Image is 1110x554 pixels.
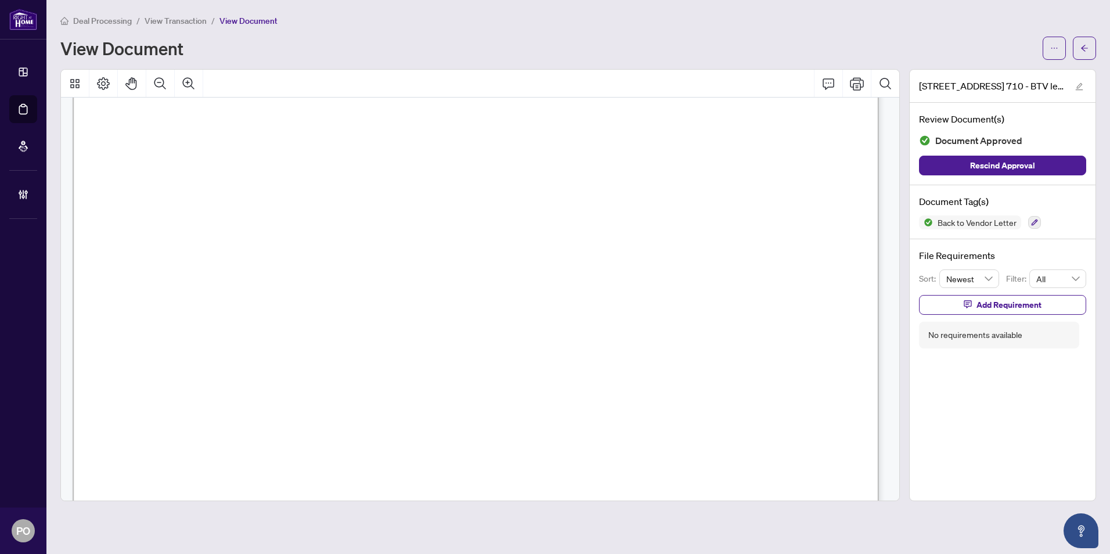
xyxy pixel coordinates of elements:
span: All [1036,270,1079,287]
button: Open asap [1064,513,1098,548]
div: No requirements available [928,329,1022,341]
img: Document Status [919,135,931,146]
h1: View Document [60,39,183,57]
span: Rescind Approval [970,156,1035,175]
span: Back to Vendor Letter [933,218,1021,226]
p: Filter: [1006,272,1029,285]
li: / [136,14,140,27]
button: Rescind Approval [919,156,1086,175]
span: Deal Processing [73,16,132,26]
h4: File Requirements [919,249,1086,262]
img: Status Icon [919,215,933,229]
span: Newest [946,270,993,287]
span: View Transaction [145,16,207,26]
span: arrow-left [1080,44,1089,52]
img: logo [9,9,37,30]
span: Add Requirement [976,296,1041,314]
li: / [211,14,215,27]
span: PO [16,523,30,539]
span: home [60,17,69,25]
h4: Review Document(s) [919,112,1086,126]
button: Add Requirement [919,295,1086,315]
h4: Document Tag(s) [919,195,1086,208]
span: edit [1075,82,1083,91]
span: View Document [219,16,277,26]
p: Sort: [919,272,939,285]
span: ellipsis [1050,44,1058,52]
span: [STREET_ADDRESS] 710 - BTV letter.pdf [919,79,1064,93]
span: Document Approved [935,133,1022,149]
